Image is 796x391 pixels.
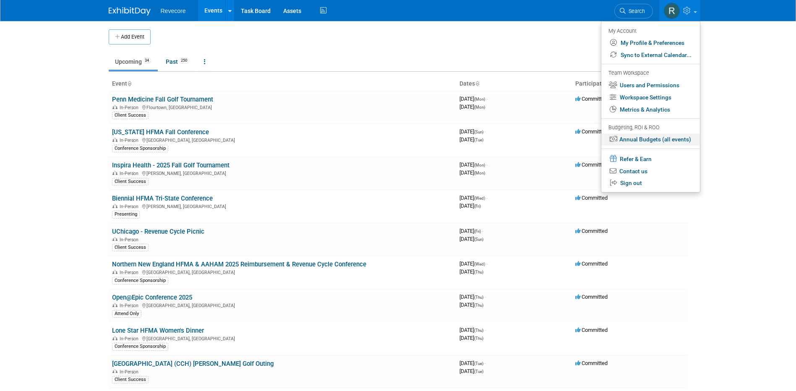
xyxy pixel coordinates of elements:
th: Participation [572,77,688,91]
img: Rachael Sires [664,3,680,19]
span: Committed [575,162,608,168]
a: UChicago - Revenue Cycle Picnic [112,228,204,235]
div: Client Success [112,178,149,185]
span: - [485,327,486,333]
span: (Mon) [474,163,485,167]
div: Conference Sponsorship [112,343,168,350]
div: Client Success [112,112,149,119]
span: (Fri) [474,204,481,209]
span: [DATE] [459,368,483,374]
span: In-Person [120,270,141,275]
span: [DATE] [459,261,488,267]
a: Annual Budgets (all events) [601,133,700,146]
div: [PERSON_NAME], [GEOGRAPHIC_DATA] [112,203,453,209]
span: Committed [575,360,608,366]
img: In-Person Event [112,303,117,307]
img: In-Person Event [112,369,117,373]
span: [DATE] [459,268,483,275]
span: 34 [142,57,151,64]
a: Refer & Earn [601,152,700,165]
span: (Thu) [474,295,483,300]
img: In-Person Event [112,204,117,208]
a: Sort by Start Date [475,80,479,87]
span: - [486,96,488,102]
span: (Wed) [474,196,485,201]
span: In-Person [120,303,141,308]
span: Committed [575,327,608,333]
span: In-Person [120,171,141,176]
div: Team Workspace [608,69,692,78]
a: Past250 [159,54,196,70]
span: - [482,228,483,234]
span: (Thu) [474,328,483,333]
a: My Profile & Preferences [601,37,700,49]
span: In-Person [120,204,141,209]
span: Committed [575,128,608,135]
span: Committed [575,195,608,201]
span: Committed [575,294,608,300]
div: [GEOGRAPHIC_DATA], [GEOGRAPHIC_DATA] [112,136,453,143]
span: (Sun) [474,237,483,242]
div: Client Success [112,376,149,383]
span: [DATE] [459,203,481,209]
div: Conference Sponsorship [112,277,168,284]
span: - [486,261,488,267]
span: In-Person [120,336,141,341]
a: Contact us [601,165,700,177]
span: (Fri) [474,229,481,234]
span: Committed [575,96,608,102]
div: My Account [608,26,692,36]
span: (Tue) [474,369,483,374]
span: (Mon) [474,171,485,175]
div: [GEOGRAPHIC_DATA], [GEOGRAPHIC_DATA] [112,268,453,275]
a: [GEOGRAPHIC_DATA] (CCH) [PERSON_NAME] Golf Outing [112,360,274,368]
span: In-Person [120,369,141,375]
span: Committed [575,261,608,267]
span: (Thu) [474,336,483,341]
img: In-Person Event [112,270,117,274]
a: Inspira Health - 2025 Fall Golf Tournament [112,162,230,169]
span: [DATE] [459,335,483,341]
span: [DATE] [459,195,488,201]
span: (Thu) [474,270,483,274]
span: (Sun) [474,130,483,134]
div: Presenting [112,211,140,218]
span: [DATE] [459,236,483,242]
div: [GEOGRAPHIC_DATA], [GEOGRAPHIC_DATA] [112,335,453,341]
a: Metrics & Analytics [601,104,700,116]
span: (Tue) [474,361,483,366]
div: Flourtown, [GEOGRAPHIC_DATA] [112,104,453,110]
img: In-Person Event [112,105,117,109]
div: Conference Sponsorship [112,145,168,152]
span: (Tue) [474,138,483,142]
span: - [485,128,486,135]
span: [DATE] [459,169,485,176]
span: [DATE] [459,104,485,110]
span: In-Person [120,105,141,110]
div: Attend Only [112,310,141,318]
span: - [486,195,488,201]
span: (Thu) [474,303,483,308]
div: [PERSON_NAME], [GEOGRAPHIC_DATA] [112,169,453,176]
a: Sign out [601,177,700,189]
a: Lone Star HFMA Women's Dinner [112,327,204,334]
a: Sort by Event Name [127,80,131,87]
span: [DATE] [459,128,486,135]
span: - [485,360,486,366]
img: ExhibitDay [109,7,151,16]
a: Users and Permissions [601,79,700,91]
span: In-Person [120,138,141,143]
span: Committed [575,228,608,234]
span: - [486,162,488,168]
span: [DATE] [459,327,486,333]
span: Revecore [161,8,186,14]
span: - [485,294,486,300]
th: Event [109,77,456,91]
span: [DATE] [459,136,483,143]
span: [DATE] [459,360,486,366]
a: [US_STATE] HFMA Fall Conference [112,128,209,136]
a: Workspace Settings [601,91,700,104]
a: Biennial HFMA Tri-State Conference [112,195,213,202]
span: (Mon) [474,97,485,102]
a: Search [614,4,653,18]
